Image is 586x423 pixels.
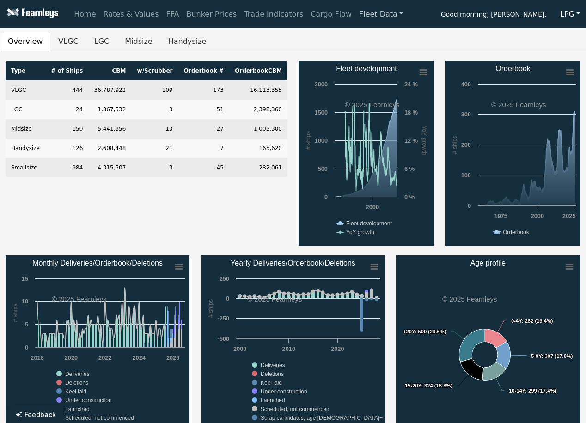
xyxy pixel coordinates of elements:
button: Handysize [160,32,214,51]
th: CBM [88,61,131,80]
td: LGC [6,100,45,119]
text: # ships [305,131,311,150]
text: Yearly Deliveries/Orderbook/Deletions [231,259,355,267]
text: Keel laid [65,388,86,395]
text: 18 % [404,109,418,116]
text: 2020 [65,354,78,361]
text: 2025 [562,212,575,219]
td: 282,061 [229,158,287,177]
tspan: 5-9Y [531,353,542,359]
text: YoY growth [421,126,428,156]
a: Rates & Values [100,5,163,24]
td: 165,620 [229,139,287,158]
td: 444 [45,80,88,100]
td: 5,441,356 [88,119,131,139]
text: Deliveries [261,362,285,369]
text: Deletions [261,371,284,377]
td: 7 [178,139,229,158]
td: 3 [131,100,178,119]
text: 250 [219,275,229,282]
text: 12 % [404,137,418,144]
text: 2024 [132,354,146,361]
button: Midsize [117,32,160,51]
text: 0 % [404,193,415,200]
td: 3 [131,158,178,177]
img: Fearnleys Logo [5,8,58,20]
text: Fleet development [346,220,392,227]
td: VLGC [6,80,45,100]
text: 10 [22,298,28,305]
text: YoY growth [346,229,374,236]
td: 984 [45,158,88,177]
td: Midsize [6,119,45,139]
text: Under construction [261,388,307,395]
text: 0 [324,193,328,200]
text: 1975 [494,212,507,219]
td: Smallsize [6,158,45,177]
text: 2022 [98,354,111,361]
text: 2000 [531,212,544,219]
td: 126 [45,139,88,158]
td: 1,005,300 [229,119,287,139]
text: : 307 (17.8%) [531,353,573,359]
button: LPG [554,6,586,23]
svg: Fleet development [299,61,434,246]
text: Orderbook [495,65,531,73]
a: Fleet Data [355,5,407,24]
text: 2020 [331,345,344,352]
text: © 2025 Fearnleys [491,101,546,109]
text: 0 [25,344,28,351]
td: 16,113,355 [229,80,287,100]
text: 1000 [315,137,328,144]
text: 2000 [315,81,328,88]
text: Orderbook [503,229,530,236]
button: VLGC [50,32,86,51]
text: © 2025 Fearnleys [345,101,400,109]
text: Fleet development [336,65,397,73]
text: 6 % [404,165,415,172]
td: 24 [45,100,88,119]
text: 2000 [233,345,246,352]
text: # ships [12,303,18,322]
th: Orderbook CBM [229,61,287,80]
text: # ships [451,135,458,154]
text: Launched [65,406,90,412]
span: Good morning, [PERSON_NAME]. [441,7,547,23]
text: 1500 [315,109,328,116]
text: Scheduled, not commenced [65,415,134,421]
text: © 2025 Fearnleys [247,295,302,303]
th: Orderbook # [178,61,229,80]
tspan: 15-20Y [405,383,422,388]
svg: Orderbook [445,61,580,246]
text: Age profile [470,259,506,267]
td: 21 [131,139,178,158]
text: -500 [217,335,229,342]
text: 2000 [366,204,379,211]
td: 36,787,922 [88,80,131,100]
td: 173 [178,80,229,100]
text: © 2025 Fearnleys [442,295,497,303]
text: 100 [461,172,471,179]
tspan: 0-4Y [511,318,522,324]
text: 24 % [404,81,418,88]
td: 150 [45,119,88,139]
text: -250 [217,315,229,322]
tspan: +20Y [403,329,415,334]
text: © 2025 Fearnleys [52,295,107,303]
text: 15 [22,275,28,282]
text: 400 [461,81,471,88]
td: 1,367,532 [88,100,131,119]
text: Monthly Deliveries/Orderbook/Deletions [32,259,163,267]
text: Keel laid [261,380,282,386]
button: LGC [86,32,117,51]
td: 27 [178,119,229,139]
text: 5 [25,321,28,328]
td: 45 [178,158,229,177]
text: 500 [318,165,328,172]
text: 0 [226,295,229,302]
text: : 299 (17.4%) [509,388,556,393]
td: 13 [131,119,178,139]
text: : 509 (29.6%) [403,329,446,334]
td: 109 [131,80,178,100]
text: # ships [207,299,214,318]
